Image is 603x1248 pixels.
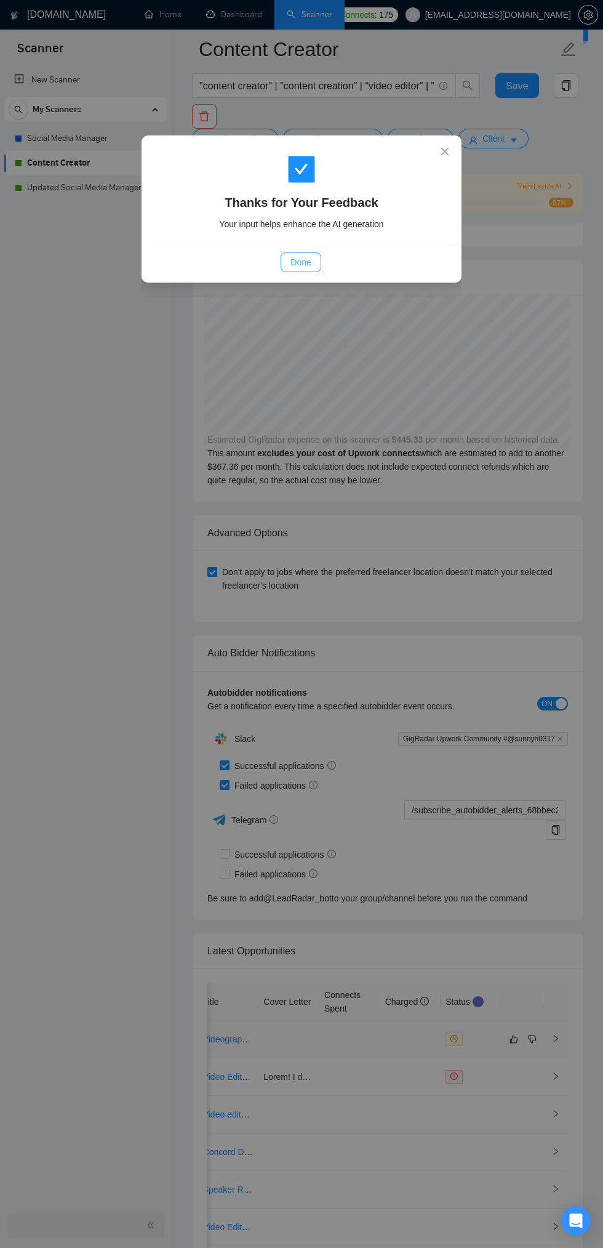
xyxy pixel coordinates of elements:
[440,147,450,156] span: close
[281,252,321,272] button: Done
[561,1206,591,1236] div: Open Intercom Messenger
[161,194,442,211] h4: Thanks for Your Feedback
[219,219,383,229] span: Your input helps enhance the AI generation
[287,155,316,184] span: check-square
[290,256,311,269] span: Done
[428,135,461,169] button: Close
